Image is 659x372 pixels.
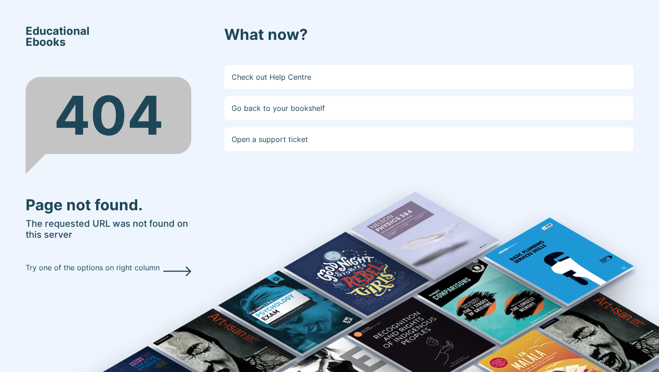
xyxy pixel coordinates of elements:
a: Check out Help Centre [224,65,633,89]
div: 404 [26,77,191,154]
a: Open a support ticket [224,127,633,151]
h5: The requested URL was not found on this server [26,218,191,240]
p: Try one of the options on right column [26,262,160,273]
a: Go back to your bookshelf [224,96,633,120]
h3: Page not found. [26,196,191,214]
span: Educational Ebooks [26,26,90,48]
h3: What now? [224,26,633,44]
